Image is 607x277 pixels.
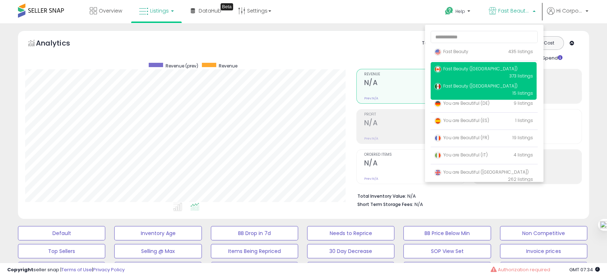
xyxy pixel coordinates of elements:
[422,40,450,47] div: Totals For
[364,177,378,181] small: Prev: N/A
[7,266,33,273] strong: Copyright
[434,135,441,142] img: france.png
[364,113,465,117] span: Profit
[434,117,441,125] img: spain.png
[364,153,465,157] span: Ordered Items
[434,169,441,176] img: uk.png
[93,266,125,273] a: Privacy Policy
[199,7,221,14] span: DataHub
[211,262,298,276] button: Oversized
[569,266,600,273] span: 2025-08-18 07:34 GMT
[547,7,588,23] a: Hi Corporate
[114,262,201,276] button: Slow
[434,66,441,73] img: canada.png
[434,169,529,175] span: You are Beautiful ([GEOGRAPHIC_DATA])
[500,262,587,276] button: SPP Q ES
[500,226,587,240] button: Non Competitive
[403,244,491,258] button: SOP View Set
[414,201,423,208] span: N/A
[357,193,406,199] b: Total Inventory Value:
[364,136,378,141] small: Prev: N/A
[61,266,92,273] a: Terms of Use
[434,66,518,72] span: Fast Beauty ([GEOGRAPHIC_DATA])
[513,90,533,96] span: 15 listings
[434,152,441,159] img: italy.png
[434,100,490,106] span: You are Beautiful (DE)
[211,244,298,258] button: Items Being Repriced
[434,152,488,158] span: You are Beautiful (IT)
[166,63,198,69] span: Revenue (prev)
[403,226,491,240] button: BB Price Below Min
[403,262,491,276] button: [PERSON_NAME]
[515,117,533,123] span: 1 listings
[434,135,489,141] span: You are Beautiful (FR)
[307,244,394,258] button: 30 Day Decrease
[509,73,533,79] span: 373 listings
[508,176,533,182] span: 262 listings
[18,244,105,258] button: Top Sellers
[434,48,468,55] span: Fast Beauty
[434,83,518,89] span: Fast Beauty ([GEOGRAPHIC_DATA])
[434,117,489,123] span: You are Beautiful (ES)
[36,38,84,50] h5: Analytics
[150,7,169,14] span: Listings
[18,226,105,240] button: Default
[357,201,413,207] b: Short Term Storage Fees:
[307,262,394,276] button: [PERSON_NAME]
[357,191,576,200] li: N/A
[18,262,105,276] button: Darya
[99,7,122,14] span: Overview
[513,135,533,141] span: 19 listings
[455,8,465,14] span: Help
[221,3,233,10] div: Tooltip anchor
[508,48,533,55] span: 435 listings
[219,63,237,69] span: Revenue
[514,152,533,158] span: 4 listings
[364,96,378,100] small: Prev: N/A
[364,119,465,128] h2: N/A
[114,226,201,240] button: Inventory Age
[514,100,533,106] span: 9 listings
[500,244,587,258] button: Invoice prices
[434,100,441,107] img: germany.png
[556,7,583,14] span: Hi Corporate
[364,159,465,169] h2: N/A
[307,226,394,240] button: Needs to Reprice
[114,244,201,258] button: Selling @ Max
[364,79,465,88] h2: N/A
[211,226,298,240] button: BB Drop in 7d
[434,83,441,90] img: mexico.png
[498,7,530,14] span: Fast Beauty ([GEOGRAPHIC_DATA])
[364,72,465,76] span: Revenue
[7,267,125,273] div: seller snap | |
[434,48,441,56] img: usa.png
[439,1,477,23] a: Help
[445,6,454,15] i: Get Help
